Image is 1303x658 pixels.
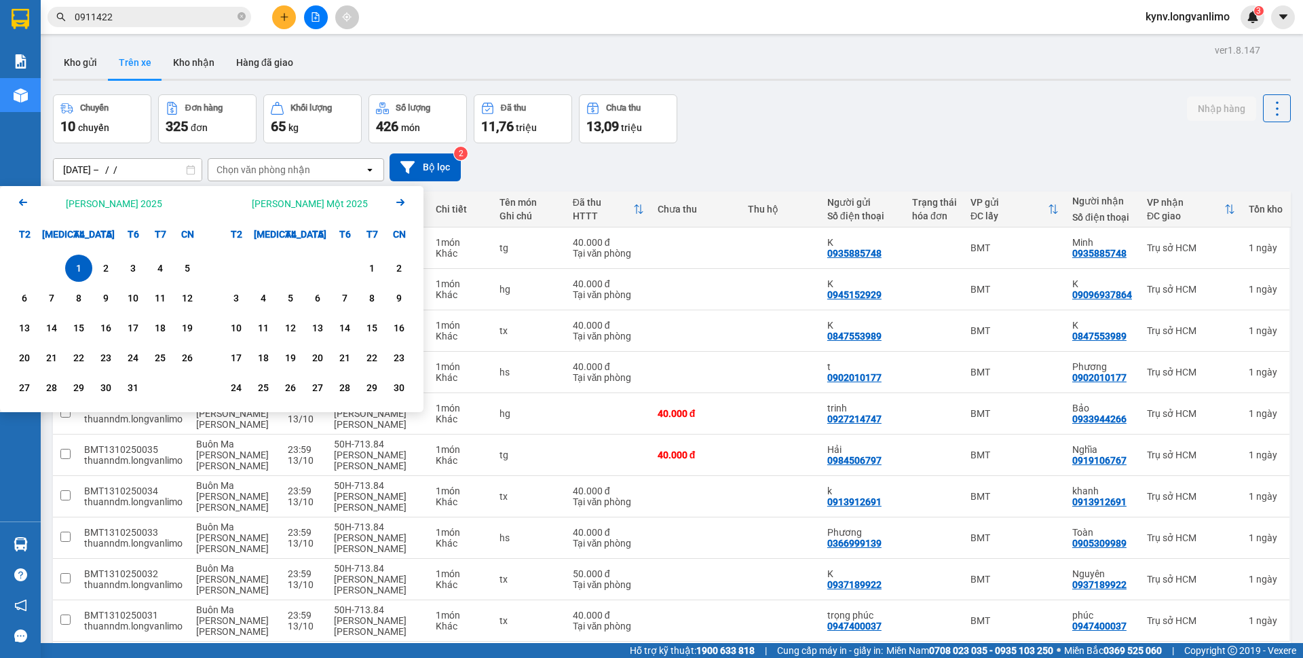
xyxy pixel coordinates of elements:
div: 29 [362,380,381,396]
span: close-circle [238,11,246,24]
div: Choose Thứ Hai, tháng 11 17 2025. It's available. [223,344,250,371]
div: hóa đơn [912,211,957,221]
div: 24 [124,350,143,366]
div: 30 [96,380,115,396]
div: [PERSON_NAME] Một 2025 [252,197,368,211]
div: Choose Thứ Hai, tháng 10 20 2025. It's available. [11,344,38,371]
div: 1 món [436,403,486,414]
button: Nhập hàng [1187,96,1256,121]
span: 11,76 [481,118,514,134]
div: Choose Chủ Nhật, tháng 10 19 2025. It's available. [174,314,201,342]
span: 10 [60,118,75,134]
th: Toggle SortBy [964,191,1065,227]
div: Choose Thứ Hai, tháng 10 6 2025. It's available. [11,285,38,312]
div: Choose Thứ Năm, tháng 11 20 2025. It's available. [304,344,331,371]
div: 1 món [436,320,486,331]
div: tx [499,325,559,336]
div: Choose Thứ Ba, tháng 10 14 2025. It's available. [38,314,65,342]
img: solution-icon [14,54,28,69]
div: Choose Thứ Tư, tháng 11 5 2025. It's available. [277,285,304,312]
div: tg [499,242,559,253]
div: 23:59 [288,444,320,455]
div: [PERSON_NAME] [PERSON_NAME] [334,408,422,430]
div: BMT [970,367,1059,378]
div: 1 [1249,367,1283,378]
div: CN [385,221,413,248]
div: 0945152929 [827,289,882,300]
div: Số điện thoại [827,211,899,221]
img: warehouse-icon [14,88,28,103]
th: Toggle SortBy [1140,191,1242,227]
div: Thu hộ [748,204,813,215]
input: Tìm tên, số ĐT hoặc mã đơn [75,10,235,24]
span: 426 [376,118,398,134]
div: 24 [227,380,246,396]
div: 2 [96,260,115,276]
div: 40.000 đ [573,320,644,331]
span: triệu [516,122,537,133]
div: Trụ sở HCM [1147,367,1235,378]
div: 14 [335,320,354,336]
div: Trụ sở HCM [1147,242,1235,253]
div: Choose Chủ Nhật, tháng 11 16 2025. It's available. [385,314,413,342]
div: 4 [151,260,170,276]
div: Trụ sở HCM [1147,408,1235,419]
div: Choose Thứ Bảy, tháng 10 25 2025. It's available. [147,344,174,371]
div: 22 [69,350,88,366]
div: 0935885748 [1072,248,1127,259]
div: 14 [42,320,61,336]
div: Choose Thứ Sáu, tháng 11 21 2025. It's available. [331,344,358,371]
div: 1 [1249,325,1283,336]
span: ngày [1256,325,1277,336]
span: aim [342,12,352,22]
div: 9 [390,290,409,306]
div: Người nhận [1072,196,1133,206]
div: Choose Thứ Năm, tháng 10 30 2025. It's available. [92,374,119,401]
div: 7 [42,290,61,306]
div: t [827,361,899,372]
div: [PERSON_NAME] 2025 [66,197,162,211]
span: close-circle [238,12,246,20]
div: 23 [390,350,409,366]
div: 21 [335,350,354,366]
span: kg [288,122,299,133]
div: 0902010177 [827,372,882,383]
div: Trụ sở HCM [12,12,107,44]
svg: Arrow Left [15,194,31,211]
div: Đã thu [573,197,633,208]
div: Bảo [1072,403,1133,414]
div: Choose Thứ Bảy, tháng 10 4 2025. It's available. [147,255,174,282]
div: 1 [362,260,381,276]
div: 9 [96,290,115,306]
svg: Arrow Right [392,194,409,211]
div: CN [174,221,201,248]
div: 26 [178,350,197,366]
div: 13 [15,320,34,336]
div: Chuyến [80,103,109,113]
th: Toggle SortBy [566,191,651,227]
div: Choose Thứ Ba, tháng 11 4 2025. It's available. [250,285,277,312]
div: Choose Thứ Năm, tháng 10 2 2025. It's available. [92,255,119,282]
div: Choose Thứ Tư, tháng 11 26 2025. It's available. [277,374,304,401]
div: [MEDICAL_DATA] [250,221,277,248]
div: T5 [304,221,331,248]
div: 5 [281,290,300,306]
div: 15 [362,320,381,336]
div: 1 [1249,242,1283,253]
div: T2 [223,221,250,248]
div: ver 1.8.147 [1215,43,1260,58]
svg: open [364,164,375,175]
button: Next month. [392,194,409,213]
div: 15 [69,320,88,336]
div: Choose Thứ Tư, tháng 11 12 2025. It's available. [277,314,304,342]
div: K [827,278,899,289]
div: T7 [147,221,174,248]
div: 10 [124,290,143,306]
div: 25 [151,350,170,366]
div: Choose Thứ Sáu, tháng 10 3 2025. It's available. [119,255,147,282]
div: Trạng thái [912,197,957,208]
div: Tên món [499,197,559,208]
div: Choose Thứ Ba, tháng 10 21 2025. It's available. [38,344,65,371]
div: 27 [308,380,327,396]
div: 31 [124,380,143,396]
